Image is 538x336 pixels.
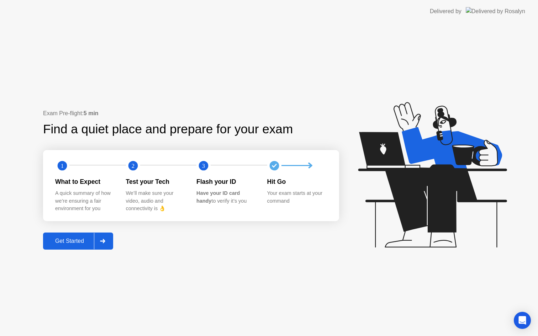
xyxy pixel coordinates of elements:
div: Exam Pre-flight: [43,109,339,118]
text: 2 [131,162,134,169]
button: Get Started [43,233,113,250]
div: to verify it’s you [196,190,256,205]
div: Test your Tech [126,177,185,186]
div: We’ll make sure your video, audio and connectivity is 👌 [126,190,185,213]
img: Delivered by Rosalyn [466,7,525,15]
div: Find a quiet place and prepare for your exam [43,120,294,139]
b: Have your ID card handy [196,190,240,204]
text: 3 [202,162,205,169]
div: Hit Go [267,177,327,186]
b: 5 min [84,110,99,116]
div: Get Started [45,238,94,244]
div: Your exam starts at your command [267,190,327,205]
div: Open Intercom Messenger [514,312,531,329]
div: What to Expect [55,177,115,186]
div: A quick summary of how we’re ensuring a fair environment for you [55,190,115,213]
text: 1 [61,162,64,169]
div: Delivered by [430,7,461,16]
div: Flash your ID [196,177,256,186]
